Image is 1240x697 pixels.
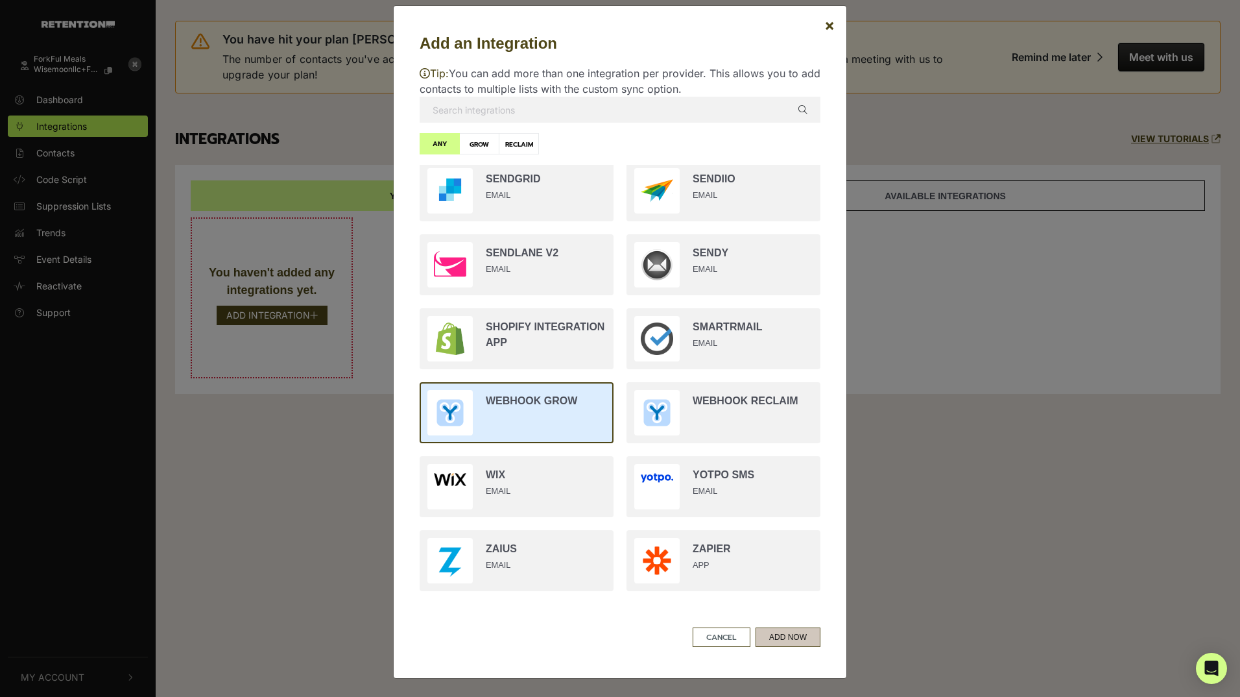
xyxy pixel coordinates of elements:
[814,7,845,43] button: Close
[420,32,820,55] h5: Add an Integration
[420,66,820,97] p: You can add more than one integration per provider. This allows you to add contacts to multiple l...
[824,16,835,34] span: ×
[420,97,820,123] input: Search integrations
[459,133,499,154] label: GROW
[499,133,539,154] label: RECLAIM
[420,67,449,80] span: Tip:
[1196,653,1227,684] div: Open Intercom Messenger
[420,133,460,154] label: ANY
